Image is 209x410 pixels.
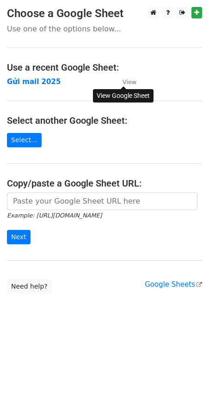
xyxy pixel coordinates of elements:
a: Google Sheets [145,280,202,289]
div: View Google Sheet [93,89,154,102]
input: Paste your Google Sheet URL here [7,193,197,210]
p: Use one of the options below... [7,24,202,34]
h4: Select another Google Sheet: [7,115,202,126]
iframe: Chat Widget [163,366,209,410]
a: View [113,78,136,86]
input: Next [7,230,31,244]
small: View [123,78,136,85]
h4: Copy/paste a Google Sheet URL: [7,178,202,189]
small: Example: [URL][DOMAIN_NAME] [7,212,102,219]
a: Gửi mail 2025 [7,78,61,86]
div: Tiện ích trò chuyện [163,366,209,410]
h3: Choose a Google Sheet [7,7,202,20]
a: Select... [7,133,42,147]
h4: Use a recent Google Sheet: [7,62,202,73]
a: Need help? [7,279,52,294]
